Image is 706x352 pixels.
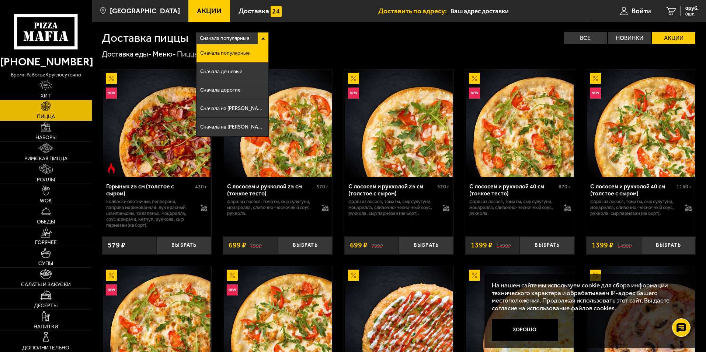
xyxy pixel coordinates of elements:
[608,32,651,44] label: Новинки
[106,199,194,228] p: колбаски Охотничьи, пепперони, паприка маринованная, лук красный, шампиньоны, халапеньо, моцарелл...
[520,236,574,254] button: Выбрать
[103,69,211,177] img: Горыныч 25 см (толстое с сыром)
[466,69,574,177] img: С лососем и рукколой 40 см (тонкое тесто)
[250,242,262,249] s: 799 ₽
[227,183,314,197] div: С лососем и рукколой 25 см (тонкое тесто)
[617,242,632,249] s: 1499 ₽
[348,73,359,84] img: Акционный
[24,156,67,161] span: Римская пицца
[239,7,269,14] span: Доставка
[41,93,51,99] span: Хит
[200,51,250,56] span: Сначала популярные
[106,163,117,174] img: Острое блюдо
[348,199,436,216] p: фарш из лосося, томаты, сыр сулугуни, моцарелла, сливочно-чесночный соус, руккола, сыр пармезан (...
[153,49,176,58] a: Меню-
[197,7,222,14] span: Акции
[227,284,238,295] img: Новинка
[469,183,557,197] div: С лососем и рукколой 40 см (тонкое тесто)
[652,32,695,44] label: Акции
[590,88,601,99] img: Новинка
[40,198,52,204] span: WOK
[469,88,480,99] img: Новинка
[34,324,58,329] span: Напитки
[200,88,240,93] span: Сначала дорогие
[195,184,207,190] span: 430 г
[224,69,331,177] img: С лососем и рукколой 25 см (тонкое тесто)
[34,303,58,308] span: Десерты
[587,69,695,177] img: С лососем и рукколой 40 см (толстое с сыром)
[345,69,453,177] img: С лососем и рукколой 25 см (толстое с сыром)
[685,6,699,11] span: 0 руб.
[229,242,246,249] span: 699 ₽
[348,270,359,281] img: Акционный
[590,183,675,197] div: С лососем и рукколой 40 см (толстое с сыром)
[371,242,383,249] s: 799 ₽
[437,184,449,190] span: 520 г
[496,242,511,249] s: 1499 ₽
[471,242,493,249] span: 1399 ₽
[586,69,696,177] a: АкционныйНовинкаС лососем и рукколой 40 см (толстое с сыром)
[564,32,607,44] label: Все
[590,199,678,216] p: фарш из лосося, томаты, сыр сулугуни, моцарелла, сливочно-чесночный соус, руккола, сыр пармезан (...
[102,69,212,177] a: АкционныйНовинкаОстрое блюдоГорыныч 25 см (толстое с сыром)
[677,184,692,190] span: 1160 г
[37,219,55,225] span: Обеды
[200,106,265,111] span: Сначала на [PERSON_NAME]
[492,319,558,341] button: Хорошо
[200,69,242,74] span: Сначала дешевые
[106,73,117,84] img: Акционный
[106,284,117,295] img: Новинка
[348,88,359,99] img: Новинка
[469,73,480,84] img: Акционный
[22,345,69,351] span: Дополнительно
[108,242,125,249] span: 579 ₽
[223,69,333,177] a: АкционныйНовинкаС лососем и рукколой 25 см (тонкое тесто)
[35,240,57,245] span: Горячее
[316,184,328,190] span: 370 г
[200,124,265,130] span: Сначала на [PERSON_NAME]
[271,6,282,17] img: 15daf4d41897b9f0e9f617042186c801.svg
[559,184,571,190] span: 870 г
[632,7,651,14] span: Войти
[378,7,451,14] span: Доставить по адресу:
[37,114,55,119] span: Пицца
[451,4,592,18] input: Ваш адрес доставки
[465,69,575,177] a: АкционныйНовинкаС лососем и рукколой 40 см (тонкое тесто)
[592,242,613,249] span: 1399 ₽
[177,49,198,59] div: Пицца
[348,183,436,197] div: С лососем и рукколой 25 см (толстое с сыром)
[227,199,314,216] p: фарш из лосося, томаты, сыр сулугуни, моцарелла, сливочно-чесночный соус, руккола.
[685,12,699,16] span: 0 шт.
[21,282,71,287] span: Салаты и закуски
[227,270,238,281] img: Акционный
[102,49,152,58] a: Доставка еды-
[469,199,557,216] p: фарш из лосося, томаты, сыр сулугуни, моцарелла, сливочно-чесночный соус, руккола.
[106,270,117,281] img: Акционный
[102,32,188,44] h1: Доставка пиццы
[399,236,453,254] button: Выбрать
[38,261,53,266] span: Супы
[106,183,194,197] div: Горыныч 25 см (толстое с сыром)
[157,236,211,254] button: Выбрать
[469,270,480,281] img: Акционный
[350,242,368,249] span: 699 ₽
[641,236,696,254] button: Выбрать
[110,7,180,14] span: [GEOGRAPHIC_DATA]
[492,281,685,312] p: На нашем сайте мы используем cookie для сбора информации технического характера и обрабатываем IP...
[37,177,55,182] span: Роллы
[35,135,56,140] span: Наборы
[200,31,249,45] span: Сначала популярные
[278,236,333,254] button: Выбрать
[590,73,601,84] img: Акционный
[344,69,454,177] a: АкционныйНовинкаС лососем и рукколой 25 см (толстое с сыром)
[590,270,601,281] img: Акционный
[106,88,117,99] img: Новинка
